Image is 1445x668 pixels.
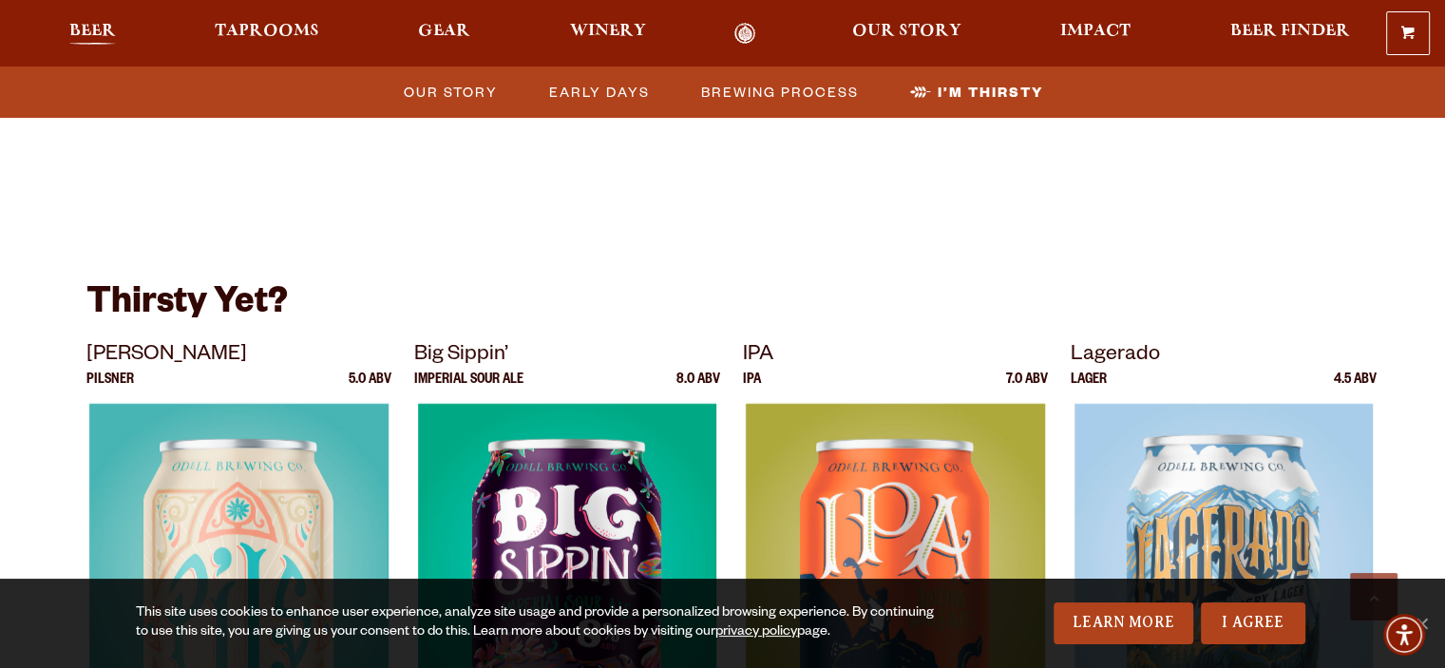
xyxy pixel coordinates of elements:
p: IPA [743,339,1049,373]
span: Taprooms [215,24,319,39]
span: Winery [570,24,646,39]
a: privacy policy [715,625,797,640]
span: Beer [69,24,116,39]
a: I’m Thirsty [899,78,1053,105]
p: Imperial Sour Ale [414,373,523,404]
a: Beer [57,23,128,45]
span: Beer Finder [1229,24,1349,39]
p: [PERSON_NAME] [86,339,392,373]
a: Odell Home [710,23,781,45]
span: Our Story [852,24,961,39]
a: Scroll to top [1350,573,1397,620]
a: Gear [406,23,483,45]
p: Lagerado [1071,339,1377,373]
p: 8.0 ABV [676,373,720,404]
p: 5.0 ABV [349,373,391,404]
a: Beer Finder [1217,23,1361,45]
a: I Agree [1201,602,1305,644]
span: Early Days [549,78,650,105]
p: Lager [1071,373,1107,404]
a: Our Story [392,78,507,105]
p: 7.0 ABV [1006,373,1048,404]
span: Brewing Process [701,78,859,105]
a: Learn More [1054,602,1193,644]
div: This site uses cookies to enhance user experience, analyze site usage and provide a personalized ... [136,604,946,642]
a: Taprooms [202,23,332,45]
h3: Thirsty Yet? [86,281,1359,339]
a: Impact [1048,23,1143,45]
a: Brewing Process [690,78,868,105]
a: Winery [558,23,658,45]
p: Pilsner [86,373,134,404]
p: IPA [743,373,761,404]
a: Early Days [538,78,659,105]
span: I’m Thirsty [938,78,1043,105]
div: Accessibility Menu [1383,614,1425,656]
span: Impact [1060,24,1131,39]
span: Our Story [404,78,498,105]
p: 4.5 ABV [1334,373,1377,404]
a: Our Story [840,23,974,45]
span: Gear [418,24,470,39]
p: Big Sippin’ [414,339,720,373]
